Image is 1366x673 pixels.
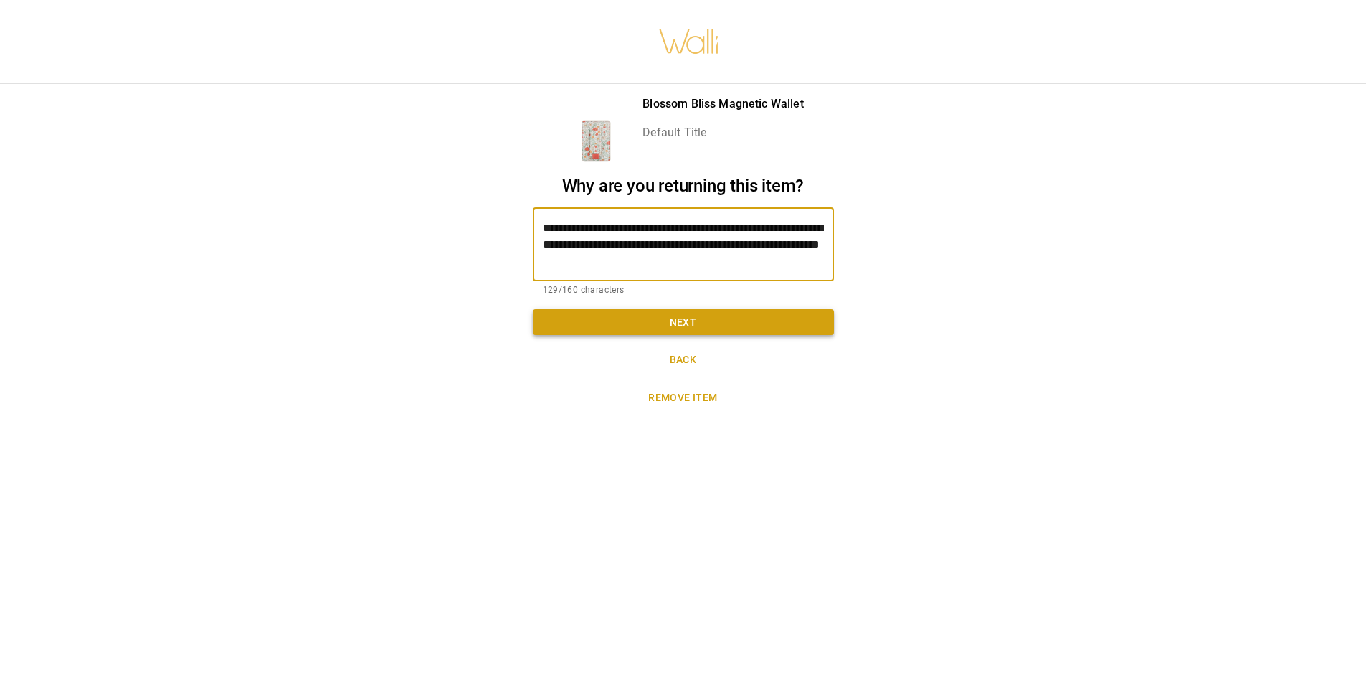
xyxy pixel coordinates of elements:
[533,385,834,411] button: Remove item
[533,347,834,373] button: Back
[658,11,720,72] img: walli-inc.myshopify.com
[642,124,803,141] p: Default Title
[533,176,834,197] h2: Why are you returning this item?
[543,283,824,298] p: 129/160 characters
[533,309,834,336] button: Next
[642,95,803,113] p: Blossom Bliss Magnetic Wallet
